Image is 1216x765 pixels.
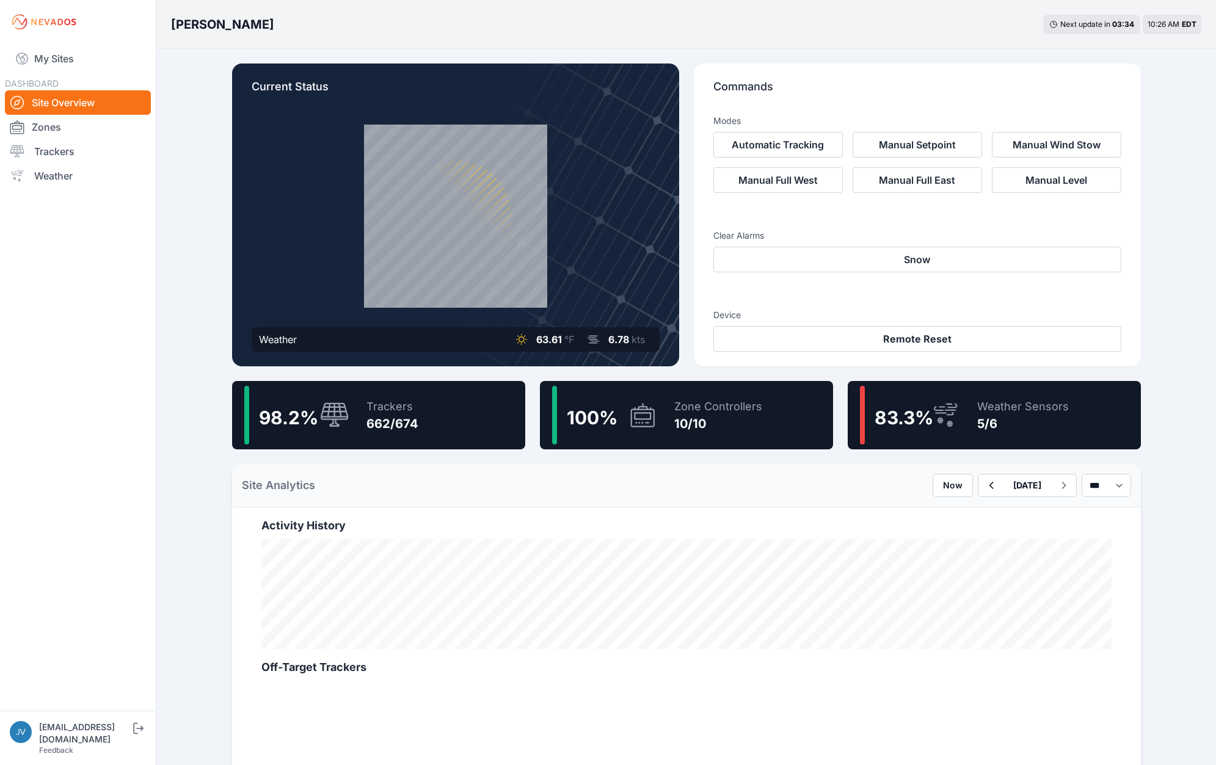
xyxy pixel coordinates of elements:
[674,398,762,415] div: Zone Controllers
[540,381,833,449] a: 100%Zone Controllers10/10
[933,474,973,497] button: Now
[1060,20,1110,29] span: Next update in
[5,139,151,164] a: Trackers
[713,167,843,193] button: Manual Full West
[10,721,32,743] img: jvivenzio@ampliform.com
[564,333,574,346] span: °F
[259,332,297,347] div: Weather
[5,78,59,89] span: DASHBOARD
[853,167,982,193] button: Manual Full East
[536,333,562,346] span: 63.61
[853,132,982,158] button: Manual Setpoint
[5,44,151,73] a: My Sites
[252,78,660,105] p: Current Status
[992,167,1121,193] button: Manual Level
[713,230,1121,242] h3: Clear Alarms
[713,247,1121,272] button: Snow
[5,90,151,115] a: Site Overview
[713,132,843,158] button: Automatic Tracking
[632,333,645,346] span: kts
[977,398,1069,415] div: Weather Sensors
[674,415,762,432] div: 10/10
[5,164,151,188] a: Weather
[5,115,151,139] a: Zones
[232,381,525,449] a: 98.2%Trackers662/674
[713,78,1121,105] p: Commands
[39,745,73,755] a: Feedback
[1003,474,1051,496] button: [DATE]
[713,326,1121,352] button: Remote Reset
[366,398,418,415] div: Trackers
[848,381,1141,449] a: 83.3%Weather Sensors5/6
[259,407,318,429] span: 98.2 %
[567,407,617,429] span: 100 %
[366,415,418,432] div: 662/674
[1182,20,1196,29] span: EDT
[713,115,741,127] h3: Modes
[1148,20,1179,29] span: 10:26 AM
[171,9,274,40] nav: Breadcrumb
[242,477,315,494] h2: Site Analytics
[713,309,1121,321] h3: Device
[608,333,629,346] span: 6.78
[992,132,1121,158] button: Manual Wind Stow
[1112,20,1134,29] div: 03 : 34
[10,12,78,32] img: Nevados
[39,721,131,745] div: [EMAIL_ADDRESS][DOMAIN_NAME]
[171,16,274,33] h3: [PERSON_NAME]
[875,407,933,429] span: 83.3 %
[261,517,1112,534] h2: Activity History
[977,415,1069,432] div: 5/6
[261,659,1112,676] h2: Off-Target Trackers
